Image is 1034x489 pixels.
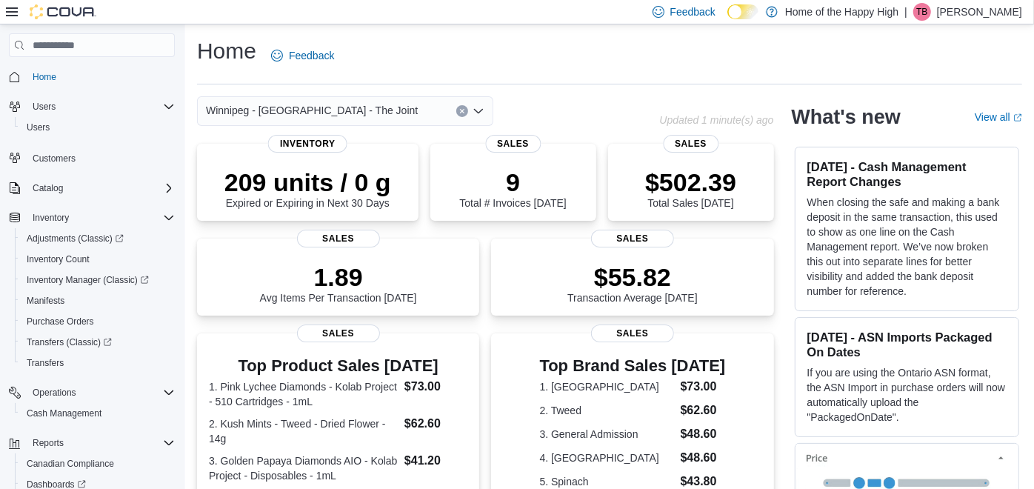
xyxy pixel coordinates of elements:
[645,167,736,209] div: Total Sales [DATE]
[3,433,181,453] button: Reports
[297,230,380,247] span: Sales
[27,434,175,452] span: Reports
[21,230,175,247] span: Adjustments (Classic)
[904,3,907,21] p: |
[21,271,175,289] span: Inventory Manager (Classic)
[27,384,175,402] span: Operations
[21,230,130,247] a: Adjustments (Classic)
[27,148,175,167] span: Customers
[206,102,418,119] span: Winnipeg - [GEOGRAPHIC_DATA] - The Joint
[15,117,181,138] button: Users
[404,378,467,396] dd: $73.00
[21,119,175,136] span: Users
[404,415,467,433] dd: $62.60
[27,98,61,116] button: Users
[540,450,675,465] dt: 4. [GEOGRAPHIC_DATA]
[807,365,1007,425] p: If you are using the Ontario ASN format, the ASN Import in purchase orders will now automatically...
[645,167,736,197] p: $502.39
[785,3,898,21] p: Home of the Happy High
[33,153,76,164] span: Customers
[15,228,181,249] a: Adjustments (Classic)
[21,271,155,289] a: Inventory Manager (Classic)
[459,167,566,197] p: 9
[21,333,175,351] span: Transfers (Classic)
[21,313,175,330] span: Purchase Orders
[27,384,82,402] button: Operations
[1013,113,1022,122] svg: External link
[21,292,70,310] a: Manifests
[21,405,175,422] span: Cash Management
[540,403,675,418] dt: 2. Tweed
[33,437,64,449] span: Reports
[3,382,181,403] button: Operations
[33,387,76,399] span: Operations
[21,354,175,372] span: Transfers
[27,316,94,327] span: Purchase Orders
[727,19,728,20] span: Dark Mode
[456,105,468,117] button: Clear input
[916,3,927,21] span: TB
[670,4,716,19] span: Feedback
[3,178,181,199] button: Catalog
[567,262,698,292] p: $55.82
[485,135,541,153] span: Sales
[27,336,112,348] span: Transfers (Classic)
[27,98,175,116] span: Users
[27,67,175,86] span: Home
[21,405,107,422] a: Cash Management
[15,403,181,424] button: Cash Management
[3,207,181,228] button: Inventory
[27,68,62,86] a: Home
[15,453,181,474] button: Canadian Compliance
[209,453,398,483] dt: 3. Golden Papaya Diamonds AIO - Kolab Project - Disposables - 1mL
[681,449,726,467] dd: $48.60
[540,427,675,442] dt: 3. General Admission
[3,66,181,87] button: Home
[913,3,931,21] div: Taylor Birch
[21,250,175,268] span: Inventory Count
[260,262,417,304] div: Avg Items Per Transaction [DATE]
[540,379,675,394] dt: 1. [GEOGRAPHIC_DATA]
[21,313,100,330] a: Purchase Orders
[15,311,181,332] button: Purchase Orders
[209,379,398,409] dt: 1. Pink Lychee Diamonds - Kolab Project - 510 Cartridges - 1mL
[27,209,175,227] span: Inventory
[15,290,181,311] button: Manifests
[567,262,698,304] div: Transaction Average [DATE]
[260,262,417,292] p: 1.89
[289,48,334,63] span: Feedback
[33,212,69,224] span: Inventory
[21,250,96,268] a: Inventory Count
[807,195,1007,299] p: When closing the safe and making a bank deposit in the same transaction, this used to show as one...
[15,353,181,373] button: Transfers
[265,41,340,70] a: Feedback
[792,105,901,129] h2: What's new
[197,36,256,66] h1: Home
[30,4,96,19] img: Cova
[21,354,70,372] a: Transfers
[3,147,181,168] button: Customers
[224,167,391,197] p: 209 units / 0 g
[975,111,1022,123] a: View allExternal link
[27,295,64,307] span: Manifests
[21,455,120,473] a: Canadian Compliance
[473,105,484,117] button: Open list of options
[27,233,124,245] span: Adjustments (Classic)
[27,150,81,167] a: Customers
[681,402,726,419] dd: $62.60
[3,96,181,117] button: Users
[459,167,566,209] div: Total # Invoices [DATE]
[27,209,75,227] button: Inventory
[33,71,56,83] span: Home
[540,474,675,489] dt: 5. Spinach
[27,122,50,133] span: Users
[209,357,467,375] h3: Top Product Sales [DATE]
[659,114,773,126] p: Updated 1 minute(s) ago
[15,270,181,290] a: Inventory Manager (Classic)
[681,378,726,396] dd: $73.00
[209,416,398,446] dt: 2. Kush Mints - Tweed - Dried Flower - 14g
[268,135,347,153] span: Inventory
[33,101,56,113] span: Users
[15,249,181,270] button: Inventory Count
[21,292,175,310] span: Manifests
